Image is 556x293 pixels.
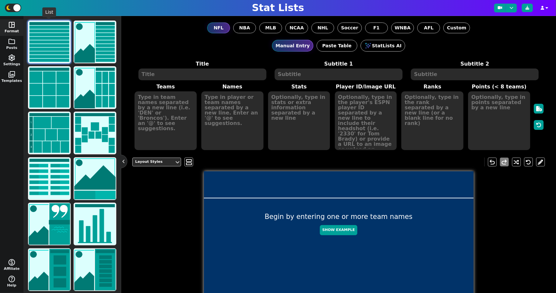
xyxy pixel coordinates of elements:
button: Paste Table [317,40,357,52]
label: Title [134,60,270,68]
span: WNBA [395,24,411,31]
button: redo [500,158,509,166]
span: settings [8,54,16,62]
img: grid [29,67,70,108]
img: tier [29,112,70,154]
span: MLB [265,24,276,31]
img: scores [29,158,70,199]
span: folder [8,38,16,45]
label: Stats [266,83,333,91]
img: matchup [74,158,116,199]
img: chart [74,203,116,245]
label: Ranks [399,83,466,91]
span: help [8,275,16,283]
span: photo_library [8,70,16,78]
span: NFL [214,24,223,31]
img: news/quote [29,203,70,245]
span: monetization_on [8,258,16,266]
button: StatLists AI [361,40,405,52]
img: list with image [74,21,116,63]
span: redo [500,158,508,166]
span: undo [488,158,496,166]
span: NHL [318,24,328,31]
label: Points (< 8 teams) [466,83,533,91]
img: grid with image [74,67,116,108]
label: Subtitle 2 [407,60,543,68]
h1: Stat Lists [252,2,304,14]
span: NCAA [290,24,304,31]
label: Subtitle 1 [270,60,406,68]
div: Begin by entering one or more team names [204,212,474,239]
img: highlight [29,249,70,290]
span: F1 [373,24,379,31]
span: NBA [239,24,250,31]
span: Soccer [341,24,358,31]
span: space_dashboard [8,21,16,29]
button: undo [488,158,497,166]
div: Layout Styles [135,159,172,165]
label: Player ID/Image URL [333,83,399,91]
img: bracket [74,112,116,154]
label: Teams [132,83,199,91]
span: AFL [424,24,434,31]
img: list [29,21,70,63]
label: Names [199,83,266,91]
img: lineup [74,249,116,290]
button: Manual Entry [272,40,313,52]
span: Custom [447,24,466,31]
button: Show Example [320,225,357,235]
